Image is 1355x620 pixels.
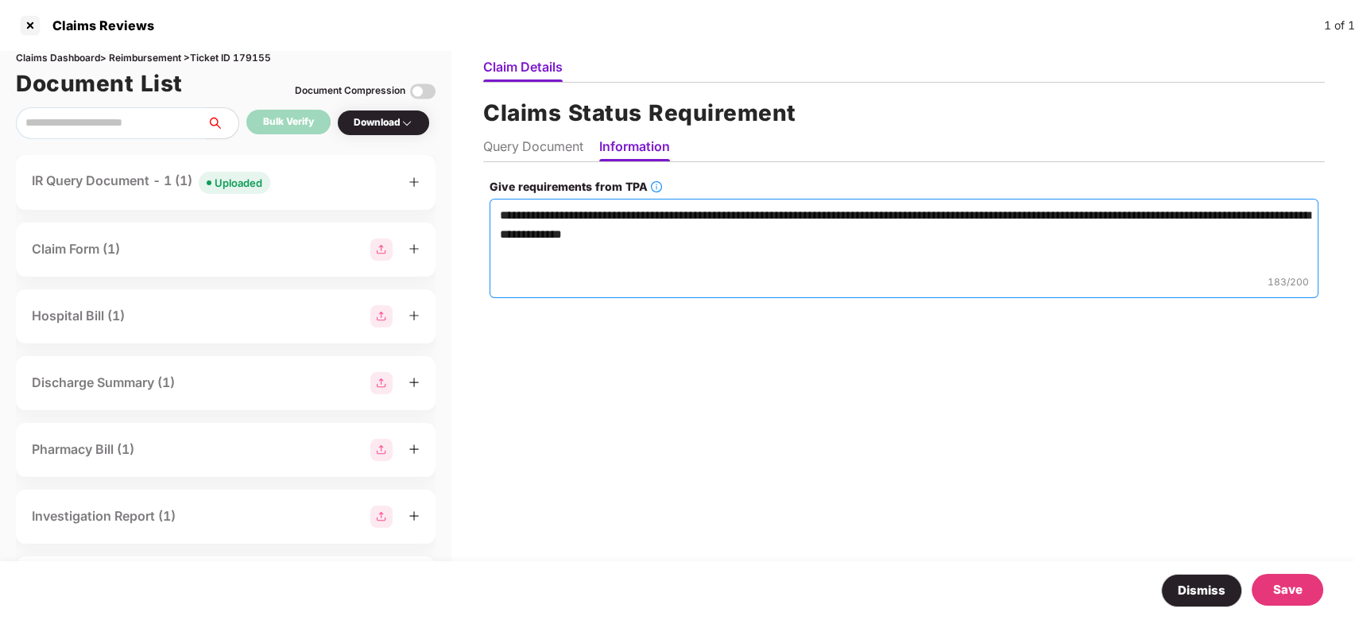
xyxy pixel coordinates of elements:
span: plus [408,176,420,188]
div: 1 of 1 [1324,17,1355,34]
li: Information [599,138,670,161]
div: Investigation Report (1) [32,506,176,526]
button: search [206,107,239,139]
div: Claims Dashboard > Reimbursement > Ticket ID 179155 [16,51,436,66]
div: IR Query Document - 1 (1) [32,171,270,194]
span: plus [408,310,420,321]
div: Download [354,115,413,130]
img: svg+xml;base64,PHN2ZyBpZD0iR3JvdXBfMjg4MTMiIGRhdGEtbmFtZT0iR3JvdXAgMjg4MTMiIHhtbG5zPSJodHRwOi8vd3... [370,238,393,261]
img: svg+xml;base64,PHN2ZyBpZD0iR3JvdXBfMjg4MTMiIGRhdGEtbmFtZT0iR3JvdXAgMjg4MTMiIHhtbG5zPSJodHRwOi8vd3... [370,372,393,394]
label: Give requirements from TPA [490,178,1318,196]
span: info-circle [651,181,662,192]
h1: Claims Status Requirement [483,95,1325,130]
div: Document Compression [295,83,405,99]
img: svg+xml;base64,PHN2ZyBpZD0iRHJvcGRvd24tMzJ4MzIiIHhtbG5zPSJodHRwOi8vd3d3LnczLm9yZy8yMDAwL3N2ZyIgd2... [401,117,413,130]
span: plus [408,444,420,455]
img: svg+xml;base64,PHN2ZyBpZD0iR3JvdXBfMjg4MTMiIGRhdGEtbmFtZT0iR3JvdXAgMjg4MTMiIHhtbG5zPSJodHRwOi8vd3... [370,305,393,327]
button: Dismiss [1161,574,1242,607]
div: Bulk Verify [263,114,314,130]
div: Pharmacy Bill (1) [32,440,134,459]
span: plus [408,377,420,388]
div: Discharge Summary (1) [32,373,175,393]
span: search [206,117,238,130]
img: svg+xml;base64,PHN2ZyBpZD0iR3JvdXBfMjg4MTMiIGRhdGEtbmFtZT0iR3JvdXAgMjg4MTMiIHhtbG5zPSJodHRwOi8vd3... [370,439,393,461]
h1: Document List [16,66,183,101]
span: plus [408,243,420,254]
li: Query Document [483,138,583,161]
div: Uploaded [215,175,262,191]
li: Claim Details [483,59,563,82]
span: plus [408,510,420,521]
img: svg+xml;base64,PHN2ZyBpZD0iVG9nZ2xlLTMyeDMyIiB4bWxucz0iaHR0cDovL3d3dy53My5vcmcvMjAwMC9zdmciIHdpZH... [410,79,436,104]
div: Save [1273,580,1303,599]
img: svg+xml;base64,PHN2ZyBpZD0iR3JvdXBfMjg4MTMiIGRhdGEtbmFtZT0iR3JvdXAgMjg4MTMiIHhtbG5zPSJodHRwOi8vd3... [370,506,393,528]
div: Hospital Bill (1) [32,306,125,326]
div: Claims Reviews [43,17,154,33]
div: Claim Form (1) [32,239,120,259]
